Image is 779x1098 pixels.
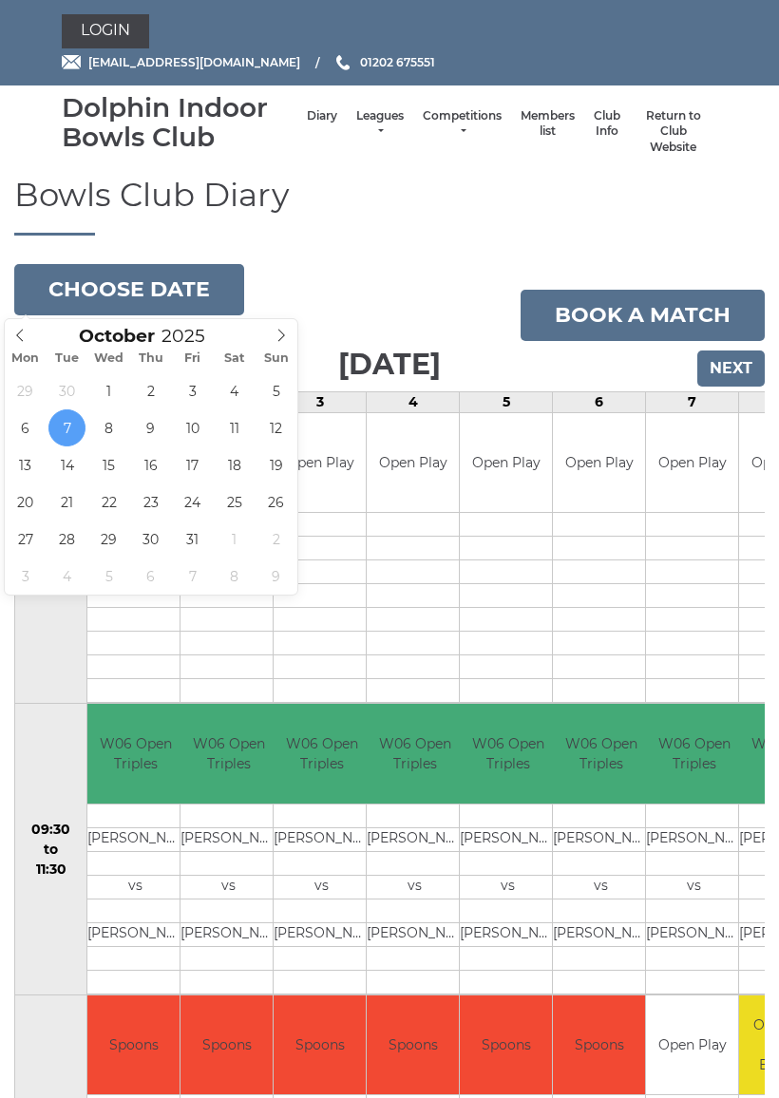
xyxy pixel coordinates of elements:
[48,483,85,521] span: October 21, 2025
[274,391,367,412] td: 3
[460,875,556,899] td: vs
[87,704,183,804] td: W06 Open Triples
[48,372,85,409] span: September 30, 2025
[367,827,463,851] td: [PERSON_NAME]
[214,352,256,365] span: Sat
[360,55,435,69] span: 01202 675551
[48,409,85,446] span: October 7, 2025
[62,14,149,48] a: Login
[7,409,44,446] span: October 6, 2025
[646,391,739,412] td: 7
[90,446,127,483] span: October 15, 2025
[521,290,765,341] a: Book a match
[257,483,294,521] span: October 26, 2025
[90,558,127,595] span: November 5, 2025
[87,922,183,946] td: [PERSON_NAME]
[180,995,273,1095] td: Spoons
[87,995,180,1095] td: Spoons
[7,521,44,558] span: October 27, 2025
[460,922,556,946] td: [PERSON_NAME]
[180,704,276,804] td: W06 Open Triples
[257,521,294,558] span: November 2, 2025
[460,391,553,412] td: 5
[307,108,337,124] a: Diary
[90,521,127,558] span: October 29, 2025
[216,558,253,595] span: November 8, 2025
[257,558,294,595] span: November 9, 2025
[87,827,183,851] td: [PERSON_NAME]
[553,827,649,851] td: [PERSON_NAME]
[62,53,300,71] a: Email [EMAIL_ADDRESS][DOMAIN_NAME]
[88,55,300,69] span: [EMAIL_ADDRESS][DOMAIN_NAME]
[130,352,172,365] span: Thu
[460,413,552,513] td: Open Play
[553,391,646,412] td: 6
[132,558,169,595] span: November 6, 2025
[132,372,169,409] span: October 2, 2025
[155,325,229,347] input: Scroll to increment
[174,483,211,521] span: October 24, 2025
[333,53,435,71] a: Phone us 01202 675551
[367,704,463,804] td: W06 Open Triples
[646,413,738,513] td: Open Play
[216,409,253,446] span: October 11, 2025
[336,55,350,70] img: Phone us
[180,922,276,946] td: [PERSON_NAME]
[132,446,169,483] span: October 16, 2025
[553,413,645,513] td: Open Play
[132,483,169,521] span: October 23, 2025
[216,446,253,483] span: October 18, 2025
[174,558,211,595] span: November 7, 2025
[274,995,366,1095] td: Spoons
[367,922,463,946] td: [PERSON_NAME]
[646,995,738,1095] td: Open Play
[14,178,765,235] h1: Bowls Club Diary
[48,558,85,595] span: November 4, 2025
[79,328,155,346] span: Scroll to increment
[367,413,459,513] td: Open Play
[521,108,575,140] a: Members list
[256,352,297,365] span: Sun
[423,108,502,140] a: Competitions
[216,521,253,558] span: November 1, 2025
[62,55,81,69] img: Email
[174,521,211,558] span: October 31, 2025
[90,409,127,446] span: October 8, 2025
[594,108,620,140] a: Club Info
[553,995,645,1095] td: Spoons
[460,704,556,804] td: W06 Open Triples
[257,446,294,483] span: October 19, 2025
[174,372,211,409] span: October 3, 2025
[356,108,404,140] a: Leagues
[7,446,44,483] span: October 13, 2025
[90,483,127,521] span: October 22, 2025
[367,995,459,1095] td: Spoons
[132,521,169,558] span: October 30, 2025
[646,704,742,804] td: W06 Open Triples
[257,372,294,409] span: October 5, 2025
[646,827,742,851] td: [PERSON_NAME]
[257,409,294,446] span: October 12, 2025
[697,350,765,387] input: Next
[639,108,708,156] a: Return to Club Website
[646,875,742,899] td: vs
[274,413,366,513] td: Open Play
[15,704,87,995] td: 09:30 to 11:30
[48,521,85,558] span: October 28, 2025
[62,93,297,152] div: Dolphin Indoor Bowls Club
[132,409,169,446] span: October 9, 2025
[367,875,463,899] td: vs
[216,483,253,521] span: October 25, 2025
[216,372,253,409] span: October 4, 2025
[274,922,370,946] td: [PERSON_NAME]
[7,372,44,409] span: September 29, 2025
[14,264,244,315] button: Choose date
[180,827,276,851] td: [PERSON_NAME]
[87,875,183,899] td: vs
[460,995,552,1095] td: Spoons
[172,352,214,365] span: Fri
[180,875,276,899] td: vs
[174,446,211,483] span: October 17, 2025
[274,827,370,851] td: [PERSON_NAME]
[90,372,127,409] span: October 1, 2025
